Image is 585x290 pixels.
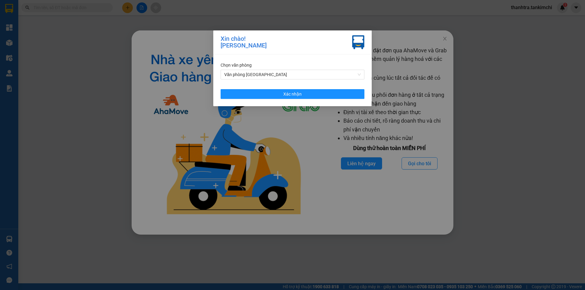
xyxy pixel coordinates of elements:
img: vxr-icon [352,35,364,49]
button: Xác nhận [221,89,364,99]
div: Xin chào! [PERSON_NAME] [221,35,267,49]
span: Văn phòng Đà Nẵng [224,70,361,79]
span: Xác nhận [283,91,302,97]
div: Chọn văn phòng [221,62,364,68]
